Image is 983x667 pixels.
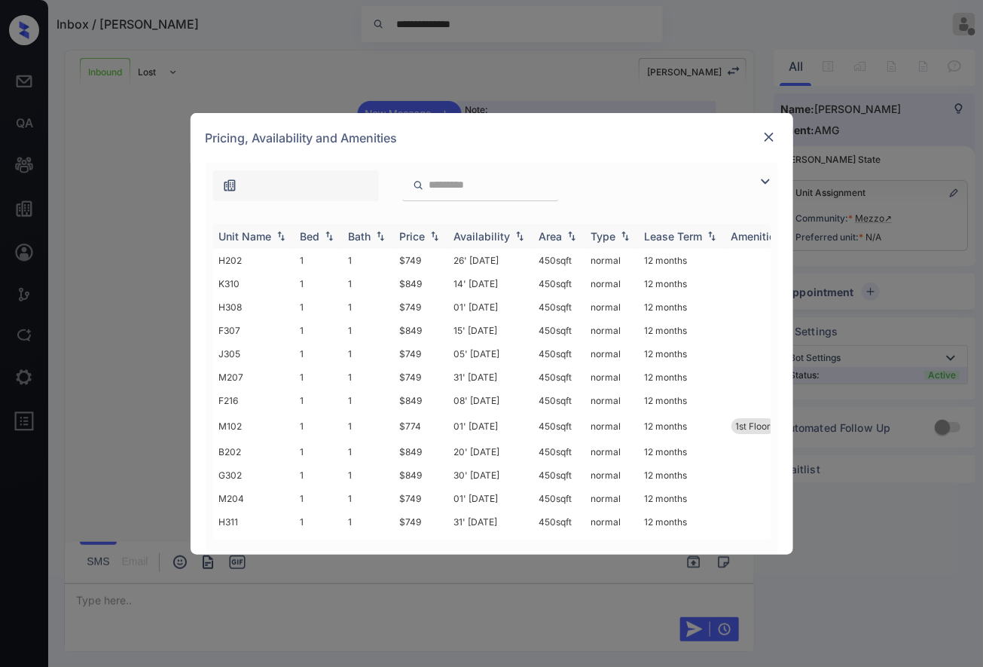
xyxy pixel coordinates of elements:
td: 12 months [639,249,725,272]
td: M207 [213,366,295,389]
td: H310 [213,534,295,557]
td: normal [585,534,639,557]
td: 12 months [639,440,725,464]
td: 12 months [639,510,725,534]
td: 15' [DATE] [448,319,533,342]
td: 1 [343,319,394,342]
td: $849 [394,464,448,487]
td: 450 sqft [533,510,585,534]
td: 12 months [639,487,725,510]
td: J305 [213,342,295,366]
td: H202 [213,249,295,272]
td: 1 [343,295,394,319]
td: 12 months [639,342,725,366]
td: normal [585,319,639,342]
td: H308 [213,295,295,319]
div: Bath [349,230,371,243]
td: 12 months [639,319,725,342]
td: 1 [295,249,343,272]
td: 12 months [639,366,725,389]
td: 20' [DATE] [448,440,533,464]
td: 14' [DATE] [448,534,533,557]
td: 1 [295,487,343,510]
td: 1 [343,487,394,510]
td: 01' [DATE] [448,487,533,510]
td: normal [585,272,639,295]
div: Lease Term [645,230,703,243]
td: 450 sqft [533,366,585,389]
td: 1 [343,249,394,272]
td: $749 [394,366,448,389]
img: icon-zuma [413,179,424,192]
td: 31' [DATE] [448,366,533,389]
td: 12 months [639,272,725,295]
img: sorting [273,231,288,241]
td: 1 [343,412,394,440]
td: 1 [343,510,394,534]
td: 450 sqft [533,487,585,510]
td: normal [585,295,639,319]
td: $774 [394,412,448,440]
td: 450 sqft [533,440,585,464]
td: 26' [DATE] [448,249,533,272]
td: B202 [213,440,295,464]
td: F307 [213,319,295,342]
td: $849 [394,319,448,342]
td: 1 [295,295,343,319]
img: sorting [704,231,719,241]
span: 1st Floor [736,421,771,432]
td: 1 [295,412,343,440]
td: 1 [295,272,343,295]
td: 31' [DATE] [448,510,533,534]
td: 450 sqft [533,342,585,366]
td: 08' [DATE] [448,389,533,412]
img: sorting [564,231,579,241]
td: $749 [394,487,448,510]
td: $749 [394,295,448,319]
td: 01' [DATE] [448,295,533,319]
div: Price [400,230,426,243]
td: 1 [295,342,343,366]
img: close [762,130,777,145]
td: 12 months [639,295,725,319]
td: 450 sqft [533,412,585,440]
td: 450 sqft [533,464,585,487]
div: Bed [301,230,320,243]
td: 450 sqft [533,249,585,272]
td: 450 sqft [533,534,585,557]
td: 1 [343,342,394,366]
td: 1 [295,319,343,342]
td: K310 [213,272,295,295]
td: 14' [DATE] [448,272,533,295]
td: 450 sqft [533,389,585,412]
div: Area [539,230,563,243]
td: 30' [DATE] [448,464,533,487]
td: 12 months [639,464,725,487]
td: $749 [394,342,448,366]
td: 450 sqft [533,295,585,319]
td: $849 [394,534,448,557]
td: 450 sqft [533,319,585,342]
td: 1 [295,510,343,534]
td: 1 [295,366,343,389]
td: 1 [343,389,394,412]
td: normal [585,440,639,464]
div: Pricing, Availability and Amenities [191,113,793,163]
td: normal [585,464,639,487]
img: icon-zuma [756,173,774,191]
td: H311 [213,510,295,534]
td: 1 [295,389,343,412]
img: sorting [618,231,633,241]
td: G302 [213,464,295,487]
td: normal [585,366,639,389]
div: Availability [454,230,511,243]
td: normal [585,487,639,510]
div: Unit Name [219,230,272,243]
td: $849 [394,389,448,412]
td: normal [585,249,639,272]
td: 1 [343,366,394,389]
td: $849 [394,440,448,464]
td: M204 [213,487,295,510]
td: $749 [394,249,448,272]
img: sorting [427,231,442,241]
